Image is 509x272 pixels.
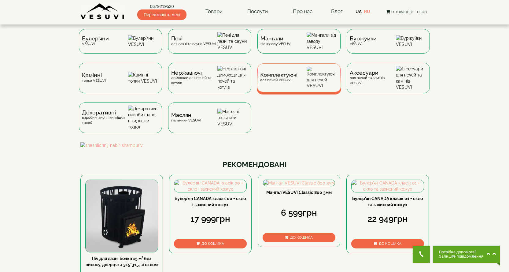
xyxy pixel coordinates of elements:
[260,36,291,41] span: Мангали
[352,196,423,207] a: Булер'ян CANADA класік 01 + скло та захисний кожух
[86,256,158,267] a: Піч для лазні Бочка 15 м³ без виносу, дверцята 315*315, зі склом
[165,29,254,63] a: Печідля лазні та сауни VESUVI Печі для лазні та сауни VESUVI
[137,3,186,9] a: 0679219530
[263,180,335,186] img: Мангал VESUVI Classic 800 3мм
[80,3,125,20] img: Завод VESUVI
[82,110,128,125] div: вироби (пано, піки, кішки тощо)
[350,36,377,41] span: Буржуйки
[433,246,500,263] button: Chat button
[241,5,274,19] a: Послуги
[76,102,165,142] a: Декоративнівироби (пано, піки, кішки тощо) Декоративні вироби (пано, піки, кішки тощо)
[254,29,344,63] a: Мангаливід заводу VESUVI Мангали від заводу VESUVI
[217,109,248,127] img: Масляні пальники VESUVI
[439,254,483,259] span: Залиште повідомлення
[263,207,335,219] div: 6 599грн
[396,35,427,47] img: Буржуйки VESUVI
[201,241,224,246] span: До кошика
[82,36,109,46] div: VESUVI
[350,36,377,46] div: VESUVI
[350,70,396,75] span: Аксесуари
[175,196,246,207] a: Булер'ян CANADA класік 00 + скло і захисний кожух
[344,63,433,102] a: Аксесуаридля печей та камінів VESUVI Аксесуари для печей та камінів VESUVI
[260,73,297,77] span: Комплектуючі
[171,70,217,86] div: димоходи для печей та котлів
[439,250,483,254] span: Потрібна допомога?
[352,180,424,192] img: Булер'ян CANADA класік 01 + скло та захисний кожух
[217,66,248,90] img: Нержавіючі димоходи для печей та котлів
[128,106,159,130] img: Декоративні вироби (пано, піки, кішки тощо)
[76,29,165,63] a: Булер'яниVESUVI Булер'яни VESUVI
[171,70,217,75] span: Нержавіючі
[217,32,248,50] img: Печі для лазні та сауни VESUVI
[290,235,313,240] span: До кошика
[331,8,343,14] a: Блог
[287,5,319,19] a: Про нас
[80,142,429,148] img: shashlichnij-nabir-shampuriv
[86,180,158,252] img: Піч для лазні Бочка 15 м³ без виносу, дверцята 315*315, зі склом
[171,113,201,123] div: пальники VESUVI
[266,190,332,195] a: Мангал VESUVI Classic 800 3мм
[165,63,254,102] a: Нержавіючідимоходи для печей та котлів Нержавіючі димоходи для печей та котлів
[396,66,427,90] img: Аксесуари для печей та камінів VESUVI
[351,213,424,225] div: 22 949грн
[128,35,159,47] img: Булер'яни VESUVI
[379,241,401,246] span: До кошика
[351,239,424,248] button: До кошика
[76,63,165,102] a: Каміннітопки VESUVI Камінні топки VESUVI
[82,36,109,41] span: Булер'яни
[350,70,396,86] div: для печей та камінів VESUVI
[171,36,216,46] div: для лазні та сауни VESUVI
[165,102,254,142] a: Масляніпальники VESUVI Масляні пальники VESUVI
[307,32,337,50] img: Мангали від заводу VESUVI
[263,233,335,242] button: До кошика
[413,246,430,263] button: Get Call button
[174,213,247,225] div: 17 999грн
[137,9,186,20] span: Передзвоніть мені
[174,180,246,192] img: Булер'ян CANADA класік 00 + скло і захисний кожух
[82,73,106,83] div: топки VESUVI
[82,110,128,115] span: Декоративні
[171,36,216,41] span: Печі
[171,113,201,117] span: Масляні
[199,5,229,19] a: Товари
[82,73,106,78] span: Камінні
[254,63,344,102] a: Комплектуючідля печей VESUVI Комплектуючі для печей VESUVI
[344,29,433,63] a: БуржуйкиVESUVI Буржуйки VESUVI
[356,9,362,14] a: UA
[391,9,427,14] span: 0 товар(ів) - 0грн
[260,36,291,46] div: від заводу VESUVI
[364,9,370,14] a: RU
[128,72,159,84] img: Камінні топки VESUVI
[307,67,338,89] img: Комплектуючі для печей VESUVI
[260,73,297,82] div: для печей VESUVI
[384,8,429,15] button: 0 товар(ів) - 0грн
[174,239,247,248] button: До кошика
